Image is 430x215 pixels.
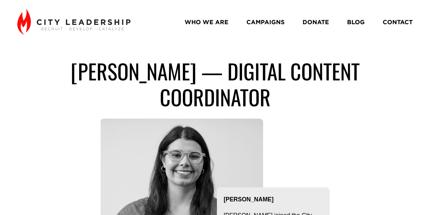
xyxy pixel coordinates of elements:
[185,16,228,28] a: WHO WE ARE
[224,196,274,203] strong: [PERSON_NAME]
[17,58,413,110] h1: [PERSON_NAME] — digital content coordinator
[303,16,329,28] a: DONATE
[17,9,131,35] img: City Leadership - Recruit. Develop. Catalyze.
[347,16,365,28] a: BLOG
[383,16,413,28] a: CONTACT
[246,16,285,28] a: CAMPAIGNS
